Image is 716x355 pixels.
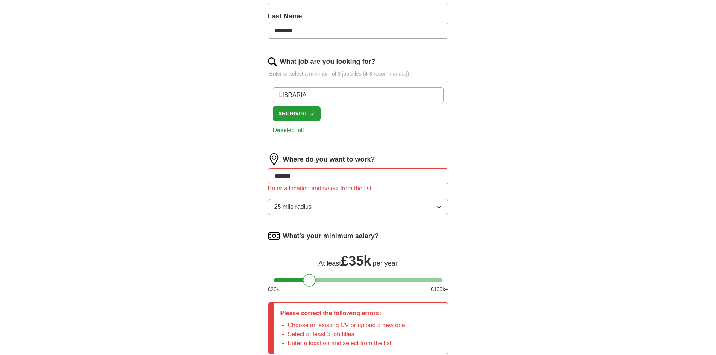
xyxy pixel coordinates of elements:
[268,57,277,66] img: search.png
[268,286,279,293] span: £ 20 k
[288,330,405,339] li: Select at least 3 job titles
[283,231,379,241] label: What's your minimum salary?
[273,87,444,103] input: Type a job title and press enter
[268,153,280,165] img: location.png
[283,154,375,165] label: Where do you want to work?
[268,11,448,21] label: Last Name
[268,230,280,242] img: salary.png
[278,110,308,118] span: ARCHIVIST
[431,286,448,293] span: £ 100 k+
[273,106,321,121] button: ARCHIVIST✓
[288,321,405,330] li: Choose an existing CV or upload a new one
[373,260,398,267] span: per year
[274,202,312,211] span: 25 mile radius
[268,184,448,193] div: Enter a location and select from the list
[341,253,371,269] span: £ 35k
[280,57,375,67] label: What job are you looking for?
[318,260,341,267] span: At least
[268,199,448,215] button: 25 mile radius
[310,111,315,117] span: ✓
[273,126,304,135] button: Deselect all
[280,309,405,318] p: Please correct the following errors:
[288,339,405,348] li: Enter a location and select from the list
[268,70,448,78] p: Enter or select a minimum of 3 job titles (4-8 recommended)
